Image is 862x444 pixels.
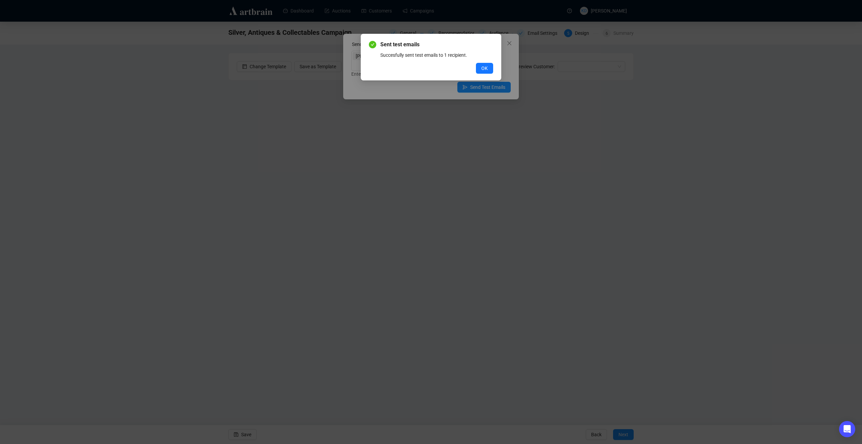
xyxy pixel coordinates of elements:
div: Open Intercom Messenger [839,421,855,437]
button: OK [476,63,493,74]
span: Sent test emails [380,41,493,49]
span: check-circle [369,41,376,48]
span: OK [481,65,488,72]
div: Succesfully sent test emails to 1 recipient. [380,51,493,59]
